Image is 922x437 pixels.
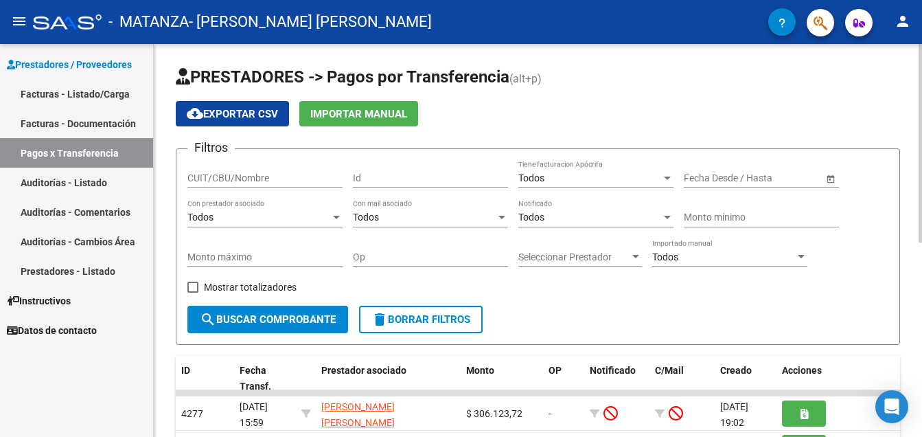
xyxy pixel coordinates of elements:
datatable-header-cell: C/Mail [649,356,715,401]
span: Creado [720,365,752,376]
span: Acciones [782,365,822,376]
span: Todos [652,251,678,262]
span: PRESTADORES -> Pagos por Transferencia [176,67,509,87]
button: Exportar CSV [176,101,289,126]
span: Borrar Filtros [371,313,470,326]
span: [DATE] 19:02 [720,401,748,428]
datatable-header-cell: Acciones [776,356,900,401]
span: Monto [466,365,494,376]
datatable-header-cell: Fecha Transf. [234,356,296,401]
mat-icon: delete [371,311,388,328]
div: Open Intercom Messenger [875,390,908,423]
span: Instructivos [7,293,71,309]
button: Buscar Comprobante [187,306,348,333]
span: Todos [518,172,544,183]
span: Todos [353,212,379,223]
span: Seleccionar Prestador [518,251,630,263]
span: Exportar CSV [187,108,278,120]
mat-icon: cloud_download [187,105,203,122]
datatable-header-cell: Notificado [584,356,649,401]
datatable-header-cell: Monto [461,356,543,401]
span: Prestadores / Proveedores [7,57,132,72]
mat-icon: menu [11,13,27,30]
span: - MATANZA [108,7,189,37]
span: [DATE] 15:59 [240,401,268,428]
mat-icon: search [200,311,216,328]
input: Start date [684,172,726,184]
mat-icon: person [895,13,911,30]
span: $ 306.123,72 [466,408,522,419]
datatable-header-cell: ID [176,356,234,401]
span: Prestador asociado [321,365,406,376]
span: Buscar Comprobante [200,313,336,326]
span: Todos [187,212,214,223]
span: Fecha Transf. [240,365,271,392]
button: Importar Manual [299,101,418,126]
input: End date [738,172,805,184]
span: ID [181,365,190,376]
span: OP [549,365,562,376]
span: (alt+p) [509,72,542,85]
span: Todos [518,212,544,223]
h3: Filtros [187,138,235,157]
span: Notificado [590,365,636,376]
span: Mostrar totalizadores [204,279,297,295]
datatable-header-cell: OP [543,356,584,401]
span: 4277 [181,408,203,419]
button: Open calendar [823,171,838,186]
button: Borrar Filtros [359,306,483,333]
datatable-header-cell: Creado [715,356,776,401]
span: - [549,408,551,419]
span: [PERSON_NAME] [PERSON_NAME] [321,401,395,428]
span: Importar Manual [310,108,407,120]
span: - [PERSON_NAME] [PERSON_NAME] [189,7,432,37]
span: Datos de contacto [7,323,97,338]
span: C/Mail [655,365,684,376]
datatable-header-cell: Prestador asociado [316,356,461,401]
